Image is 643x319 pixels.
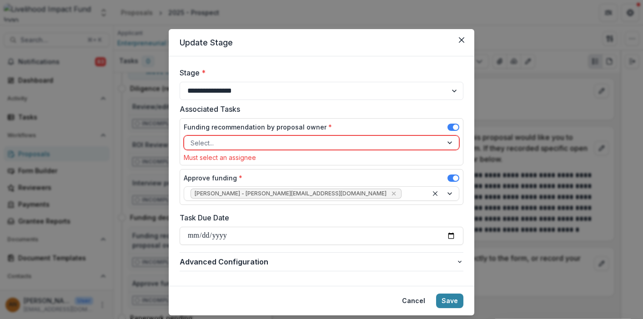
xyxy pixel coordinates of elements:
[180,212,458,223] label: Task Due Date
[180,253,463,271] button: Advanced Configuration
[169,29,474,56] header: Update Stage
[180,104,458,115] label: Associated Tasks
[397,294,431,308] button: Cancel
[180,67,458,78] label: Stage
[436,294,463,308] button: Save
[389,189,398,198] div: Remove Jana Kinsey - jana@lifund.org
[184,173,242,183] label: Approve funding
[430,188,441,199] div: Clear selected options
[184,122,332,132] label: Funding recommendation by proposal owner
[195,190,387,197] span: [PERSON_NAME] - [PERSON_NAME][EMAIL_ADDRESS][DOMAIN_NAME]
[180,256,456,267] span: Advanced Configuration
[184,154,459,161] div: Must select an assignee
[454,33,469,47] button: Close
